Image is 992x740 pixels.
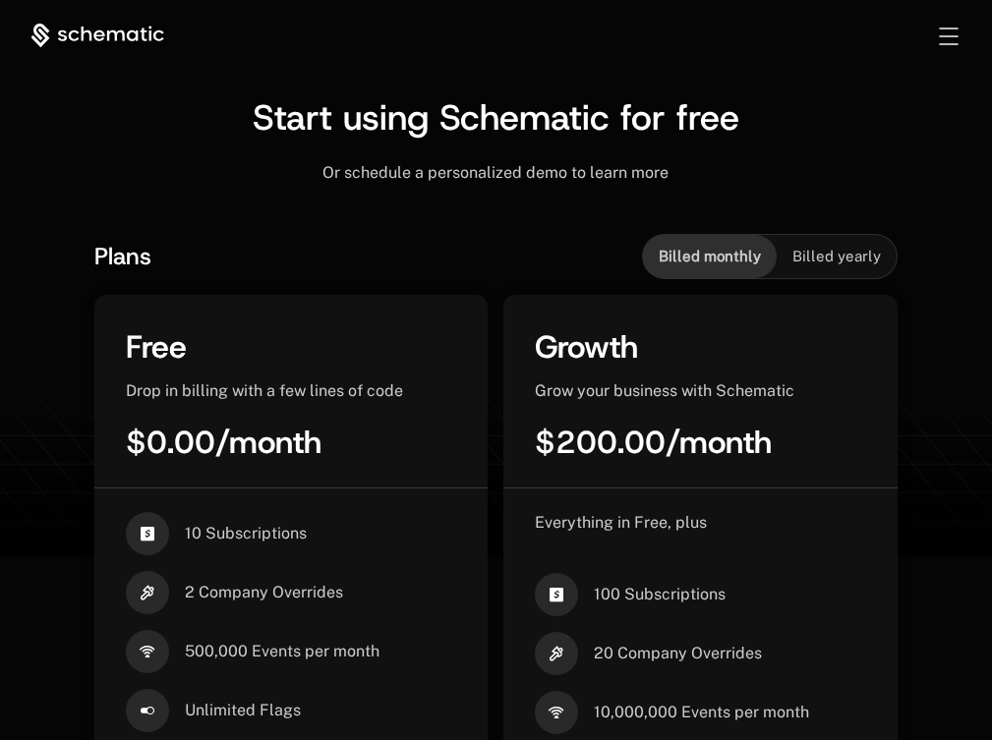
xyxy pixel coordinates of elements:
span: Plans [94,241,151,272]
span: Drop in billing with a few lines of code [126,381,403,400]
span: $200.00 [535,422,666,463]
span: 100 Subscriptions [594,584,726,605]
span: Unlimited Flags [185,700,301,721]
span: Or schedule a personalized demo to learn more [322,163,669,182]
span: Everything in Free, plus [535,513,707,532]
span: $0.00 [126,422,215,463]
i: hammer [535,632,578,675]
button: Toggle menu [939,28,958,45]
span: 2 Company Overrides [185,582,343,603]
span: 20 Company Overrides [594,643,762,664]
span: / month [666,422,772,463]
span: 10,000,000 Events per month [594,702,809,723]
span: 10 Subscriptions [185,523,307,544]
i: signal [126,630,169,673]
span: / month [215,422,321,463]
i: cashapp [535,573,578,616]
span: Start using Schematic for free [253,93,739,141]
span: Billed yearly [792,247,881,266]
span: 500,000 Events per month [185,641,379,662]
span: Growth [535,326,638,368]
i: signal [535,691,578,734]
span: Grow your business with Schematic [535,381,794,400]
i: cashapp [126,512,169,555]
i: boolean-on [126,689,169,732]
span: Free [126,326,187,368]
span: Billed monthly [659,247,761,266]
i: hammer [126,571,169,614]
